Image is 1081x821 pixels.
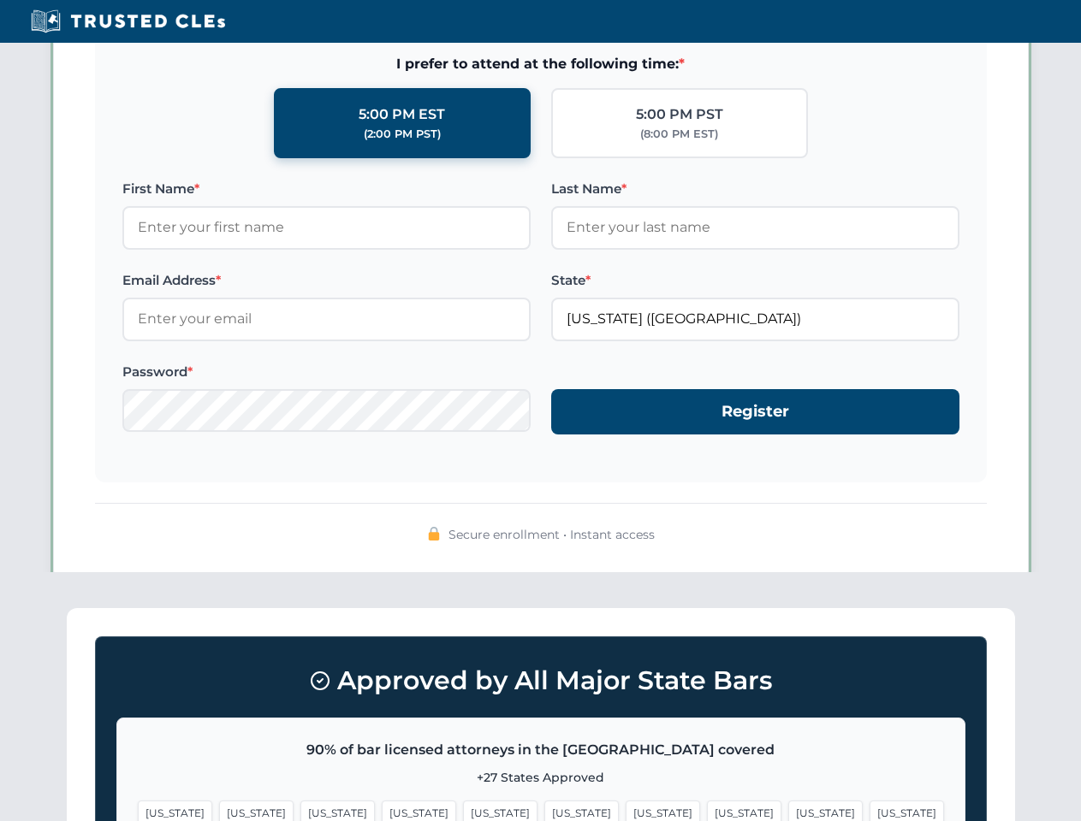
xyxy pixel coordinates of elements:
[116,658,965,704] h3: Approved by All Major State Bars
[26,9,230,34] img: Trusted CLEs
[122,298,531,340] input: Enter your email
[138,768,944,787] p: +27 States Approved
[448,525,655,544] span: Secure enrollment • Instant access
[122,179,531,199] label: First Name
[359,103,445,126] div: 5:00 PM EST
[551,206,959,249] input: Enter your last name
[364,126,441,143] div: (2:00 PM PST)
[122,362,531,382] label: Password
[551,298,959,340] input: Florida (FL)
[551,270,959,291] label: State
[427,527,441,540] img: 🔒
[551,179,959,199] label: Last Name
[122,206,531,249] input: Enter your first name
[138,739,944,761] p: 90% of bar licensed attorneys in the [GEOGRAPHIC_DATA] covered
[640,126,718,143] div: (8:00 PM EST)
[122,53,959,75] span: I prefer to attend at the following time:
[551,389,959,434] button: Register
[636,103,723,126] div: 5:00 PM PST
[122,270,531,291] label: Email Address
